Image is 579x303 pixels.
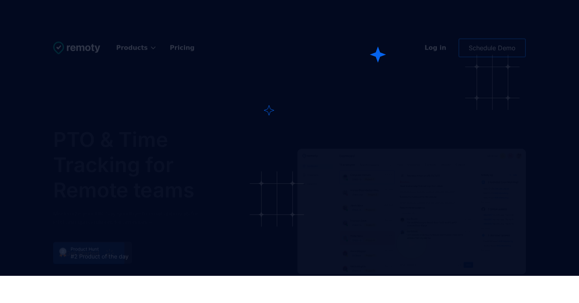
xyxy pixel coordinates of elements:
[297,127,526,296] a: open lightbox
[53,127,250,203] h1: PTO & Time Tracking for Remote teams
[53,242,124,264] a: Get Started
[110,39,163,56] div: Products
[163,39,201,56] a: Pricing
[63,249,104,258] div: Get Started
[417,39,454,57] a: Log in
[53,41,100,54] img: Untitled UI logotext
[458,38,526,57] a: Schedule Demo
[425,43,446,52] div: Log in
[53,209,211,227] div: Modernize your HR. Say goodbye to email approvals for PTO and spreadsheets for attendance.
[116,44,148,52] div: Products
